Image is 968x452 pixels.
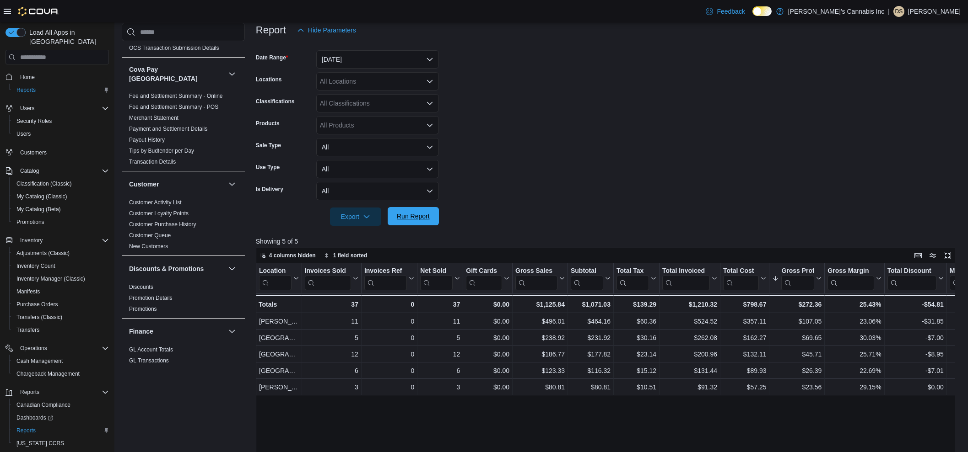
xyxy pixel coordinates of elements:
span: Promotions [129,305,157,313]
div: Cova Pay [GEOGRAPHIC_DATA] [122,90,245,171]
span: Transfers [13,324,109,335]
div: Discounts & Promotions [122,282,245,318]
span: My Catalog (Classic) [13,191,109,202]
a: Cash Management [13,356,66,367]
button: Inventory [227,378,238,388]
h3: Customer [129,180,159,189]
div: $0.00 [466,349,509,360]
button: Invoices Ref [364,267,414,290]
button: Transfers (Classic) [9,311,113,324]
span: Transfers [16,326,39,334]
button: Total Discount [887,267,943,290]
span: My Catalog (Classic) [16,193,67,200]
div: $496.01 [515,316,565,327]
span: Home [16,71,109,82]
div: Gift Cards [466,267,502,276]
div: Subtotal [571,267,603,276]
div: $1,071.03 [571,299,611,310]
button: Discounts & Promotions [129,264,225,273]
span: Promotions [16,218,44,226]
div: Total Cost [723,267,759,290]
button: Cova Pay [GEOGRAPHIC_DATA] [227,69,238,80]
button: Inventory Manager (Classic) [9,272,113,285]
a: Customer Purchase History [129,221,196,228]
span: Operations [20,345,47,352]
a: Inventory Manager (Classic) [13,273,89,284]
a: Feedback [702,2,748,21]
button: Finance [227,326,238,337]
button: Inventory [16,235,46,246]
div: 11 [304,316,358,327]
button: [DATE] [316,50,439,69]
span: Adjustments (Classic) [16,250,70,257]
a: Chargeback Management [13,368,83,379]
button: Total Invoiced [662,267,717,290]
div: $464.16 [571,316,611,327]
div: Total Tax [616,267,649,276]
a: Canadian Compliance [13,399,74,410]
a: Customers [16,147,50,158]
button: Cash Management [9,355,113,367]
span: Cash Management [13,356,109,367]
button: Subtotal [571,267,611,290]
div: $162.27 [723,333,766,344]
button: [US_STATE] CCRS [9,437,113,450]
div: Dashwinder Singh [893,6,904,17]
button: Transfers [9,324,113,336]
span: Discounts [129,283,153,291]
span: Operations [16,343,109,354]
div: $200.96 [662,349,717,360]
a: My Catalog (Beta) [13,204,65,215]
button: 4 columns hidden [256,250,319,261]
div: 37 [420,299,460,310]
button: Gross Sales [515,267,565,290]
span: Canadian Compliance [13,399,109,410]
div: 12 [304,349,358,360]
span: Transfers (Classic) [13,312,109,323]
span: Reports [13,85,109,96]
label: Date Range [256,54,288,61]
span: Promotion Details [129,294,173,302]
button: Reports [16,387,43,398]
a: Fee and Settlement Summary - POS [129,104,218,110]
button: Reports [9,424,113,437]
div: Invoices Ref [364,267,407,276]
button: Customer [227,179,238,190]
button: Gift Cards [466,267,509,290]
span: GL Transactions [129,357,169,364]
span: Reports [16,86,36,94]
a: Security Roles [13,116,55,127]
div: Total Discount [887,267,936,290]
label: Sale Type [256,142,281,149]
span: Inventory Count [16,262,55,270]
a: Tips by Budtender per Day [129,148,194,154]
span: 1 field sorted [333,252,368,259]
a: Discounts [129,284,153,290]
div: Total Tax [616,267,649,290]
p: | [888,6,890,17]
a: Customer Loyalty Points [129,210,189,217]
p: Showing 5 of 5 [256,237,963,246]
a: Inventory Count [13,261,59,271]
button: Customers [2,146,113,159]
div: $0.00 [466,299,509,310]
div: $60.36 [616,316,656,327]
button: Net Sold [420,267,460,290]
span: Catalog [16,165,109,176]
button: Discounts & Promotions [227,263,238,274]
div: 5 [304,333,358,344]
div: Total Cost [723,267,759,276]
label: Use Type [256,164,280,171]
input: Dark Mode [752,6,772,16]
span: Purchase Orders [16,301,58,308]
div: 0 [364,333,414,344]
span: Inventory Count [13,261,109,271]
div: 6 [420,366,460,377]
div: $0.00 [466,333,509,344]
div: Gross Profit [781,267,814,290]
div: Net Sold [420,267,453,276]
a: Customer Queue [129,232,171,239]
